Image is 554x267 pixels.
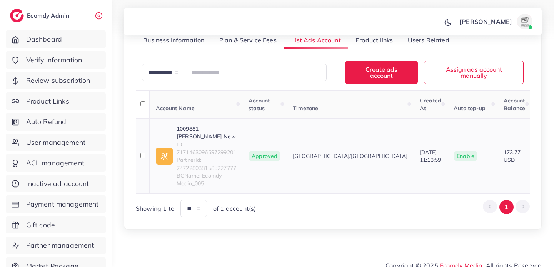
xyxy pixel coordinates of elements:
img: ic-ad-info.7fc67b75.svg [156,148,173,165]
span: Inactive ad account [26,179,89,189]
span: Review subscription [26,76,90,86]
span: Auto Refund [26,117,67,127]
span: Gift code [26,220,55,230]
span: Account Balance [504,97,525,112]
a: User management [6,134,106,151]
a: Product Links [6,92,106,110]
span: User management [26,138,85,148]
a: Review subscription [6,72,106,89]
span: of 1 account(s) [213,204,256,213]
p: [PERSON_NAME] [459,17,512,26]
span: PartnerId: 7472280381585227777 [177,156,236,172]
span: [DATE] 11:13:59 [420,149,441,163]
button: Go to page 1 [499,200,514,214]
span: Dashboard [26,34,62,44]
span: Payment management [26,199,99,209]
span: ID: 7171463096597299201 [177,141,236,156]
span: Account Name [156,105,195,112]
a: Product links [348,32,400,49]
h2: Ecomdy Admin [27,12,71,19]
a: Plan & Service Fees [212,32,284,49]
span: Partner management [26,240,94,250]
a: Partner management [6,237,106,254]
span: Approved [249,151,280,161]
a: logoEcomdy Admin [10,9,71,22]
span: Auto top-up [454,105,486,112]
a: Gift code [6,216,106,234]
span: Verify information [26,55,82,65]
span: Account status [249,97,270,112]
span: enable [457,153,474,160]
button: Assign ads account manually [424,61,524,84]
a: Business Information [136,32,212,49]
button: Create ads account [345,61,418,84]
a: Auto Refund [6,113,106,131]
a: Dashboard [6,30,106,48]
ul: Pagination [483,200,530,214]
span: Created At [420,97,441,112]
img: avatar [517,14,532,29]
span: Product Links [26,96,69,106]
a: Users Related [400,32,456,49]
a: ACL management [6,154,106,172]
a: Verify information [6,51,106,69]
span: [GEOGRAPHIC_DATA]/[GEOGRAPHIC_DATA] [293,152,407,160]
span: ACL management [26,158,84,168]
a: List Ads Account [284,32,348,49]
span: 173.77 USD [504,149,521,163]
a: Payment management [6,195,106,213]
span: Showing 1 to [136,204,174,213]
span: Timezone [293,105,318,112]
a: Inactive ad account [6,175,106,193]
a: 1009881 _ [PERSON_NAME] New [177,125,236,141]
span: BCName: Ecomdy Media_005 [177,172,236,188]
a: [PERSON_NAME]avatar [455,14,536,29]
img: logo [10,9,24,22]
